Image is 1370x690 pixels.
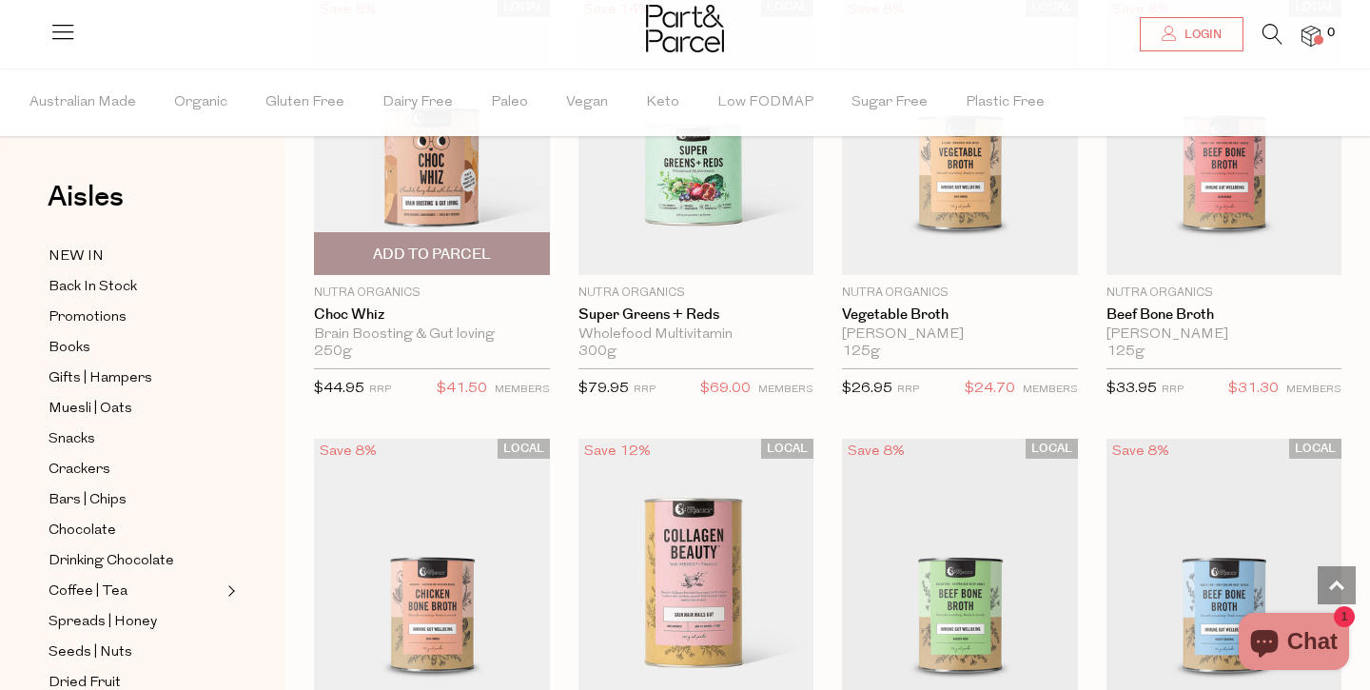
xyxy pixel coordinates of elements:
img: Part&Parcel [646,5,724,52]
span: $24.70 [965,377,1015,402]
span: LOCAL [1289,439,1341,459]
a: Login [1140,17,1243,51]
small: RRP [1162,384,1184,395]
small: RRP [634,384,656,395]
span: Plastic Free [966,69,1045,136]
div: Save 8% [842,439,910,464]
span: Crackers [49,459,110,482]
span: 125g [842,344,880,361]
button: Add To Parcel [314,232,550,275]
div: Save 8% [1106,439,1175,464]
span: Dairy Free [382,69,453,136]
span: NEW IN [49,246,104,268]
a: Gifts | Hampers [49,366,222,390]
span: Login [1180,27,1222,43]
span: Australian Made [29,69,136,136]
a: NEW IN [49,245,222,268]
span: Bars | Chips [49,489,127,512]
a: Chocolate [49,519,222,542]
div: Save 8% [314,439,382,464]
span: Low FODMAP [717,69,813,136]
span: Aisles [48,176,124,218]
span: Vegan [566,69,608,136]
a: Coffee | Tea [49,580,222,603]
a: 0 [1301,26,1321,46]
a: Back In Stock [49,275,222,299]
a: Snacks [49,427,222,451]
span: Paleo [491,69,528,136]
small: MEMBERS [1286,384,1341,395]
span: Seeds | Nuts [49,641,132,664]
span: Keto [646,69,679,136]
a: Seeds | Nuts [49,641,222,664]
div: Save 12% [578,439,656,464]
span: Organic [174,69,227,136]
button: Expand/Collapse Coffee | Tea [223,580,236,602]
span: Add To Parcel [373,245,491,265]
span: Spreads | Honey [49,611,157,634]
span: $26.95 [842,382,892,396]
span: Promotions [49,306,127,329]
a: Bars | Chips [49,488,222,512]
span: Gluten Free [265,69,344,136]
span: $31.30 [1228,377,1279,402]
span: $41.50 [437,377,487,402]
small: RRP [369,384,391,395]
a: Books [49,336,222,360]
div: [PERSON_NAME] [842,326,1078,344]
span: Back In Stock [49,276,137,299]
a: Aisles [48,183,124,230]
span: LOCAL [761,439,813,459]
span: 250g [314,344,352,361]
span: LOCAL [498,439,550,459]
div: Wholefood Multivitamin [578,326,814,344]
span: $44.95 [314,382,364,396]
span: 0 [1322,25,1340,42]
p: Nutra Organics [314,285,550,302]
span: Gifts | Hampers [49,367,152,390]
small: MEMBERS [495,384,550,395]
a: Promotions [49,306,222,329]
span: Coffee | Tea [49,581,127,603]
span: Drinking Chocolate [49,550,174,573]
span: $33.95 [1106,382,1157,396]
small: MEMBERS [758,384,813,395]
span: LOCAL [1026,439,1078,459]
a: Super Greens + Reds [578,306,814,324]
p: Nutra Organics [578,285,814,302]
span: Snacks [49,428,95,451]
span: Books [49,337,90,360]
a: Choc Whiz [314,306,550,324]
inbox-online-store-chat: Shopify online store chat [1233,613,1355,675]
div: Brain Boosting & Gut loving [314,326,550,344]
span: 300g [578,344,616,361]
span: Sugar Free [851,69,928,136]
p: Nutra Organics [1106,285,1342,302]
span: Chocolate [49,520,116,542]
span: 125g [1106,344,1145,361]
p: Nutra Organics [842,285,1078,302]
span: $69.00 [700,377,751,402]
a: Beef Bone Broth [1106,306,1342,324]
a: Muesli | Oats [49,397,222,421]
a: Drinking Chocolate [49,549,222,573]
small: MEMBERS [1023,384,1078,395]
span: $79.95 [578,382,629,396]
div: [PERSON_NAME] [1106,326,1342,344]
span: Muesli | Oats [49,398,132,421]
small: RRP [897,384,919,395]
a: Spreads | Honey [49,610,222,634]
a: Crackers [49,458,222,482]
a: Vegetable Broth [842,306,1078,324]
